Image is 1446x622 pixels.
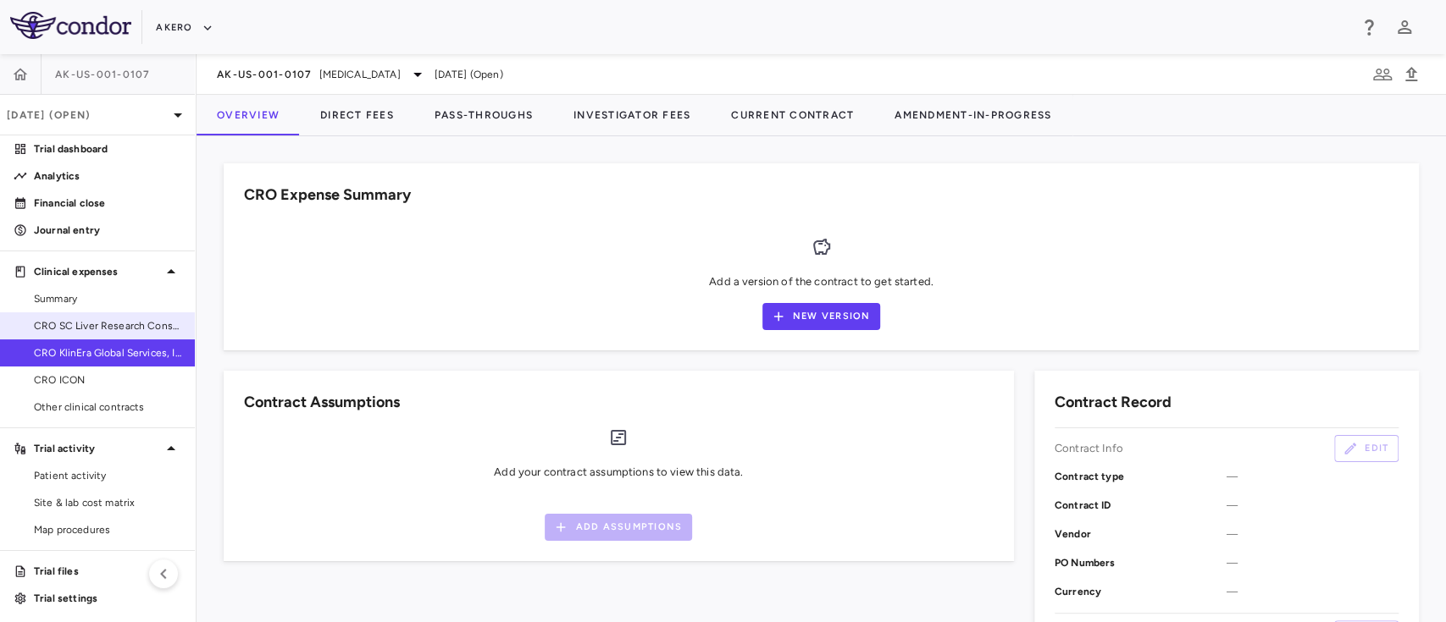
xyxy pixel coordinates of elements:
p: Contract type [1055,469,1227,484]
p: Clinical expenses [34,264,161,279]
span: Summary [34,291,181,306]
h6: Contract Assumptions [244,391,400,414]
p: Currency [1055,584,1227,599]
p: Trial dashboard [34,141,181,157]
p: Contract Info [1055,441,1123,456]
p: Trial files [34,564,181,579]
button: Overview [197,95,300,135]
p: Vendor [1055,526,1227,542]
button: Pass-Throughs [414,95,553,135]
button: Akero [156,14,213,41]
button: Investigator Fees [553,95,711,135]
span: — [1227,498,1399,513]
span: CRO ICON [34,372,181,388]
button: Amendment-In-Progress [874,95,1072,135]
span: CRO SC Liver Research Consortium LLC [34,318,181,333]
p: Journal entry [34,223,181,238]
p: Trial activity [34,441,161,456]
span: AK-US-001-0107 [55,68,151,81]
span: — [1227,555,1399,570]
button: Direct Fees [300,95,414,135]
p: Trial settings [34,591,181,606]
span: [MEDICAL_DATA] [319,67,401,82]
p: Add a version of the contract to get started. [709,274,934,289]
span: Other clinical contracts [34,399,181,415]
p: Add your contract assumptions to view this data. [494,465,743,480]
button: Current Contract [711,95,874,135]
span: — [1227,469,1399,484]
img: logo-full-SnFGN8VE.png [10,12,131,39]
span: Site & lab cost matrix [34,495,181,510]
p: Financial close [34,195,181,211]
p: [DATE] (Open) [7,107,168,123]
span: — [1227,584,1399,599]
p: PO Numbers [1055,555,1227,570]
span: AK-US-001-0107 [217,68,313,81]
p: Contract ID [1055,498,1227,513]
span: CRO KlinEra Global Services, Inc. [34,345,181,361]
h6: Contract Record [1055,391,1172,414]
span: Patient activity [34,468,181,483]
h6: CRO Expense Summary [244,184,411,206]
span: Map procedures [34,522,181,537]
button: New Version [762,303,881,330]
span: — [1227,526,1399,542]
p: Analytics [34,168,181,184]
span: [DATE] (Open) [435,67,503,82]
